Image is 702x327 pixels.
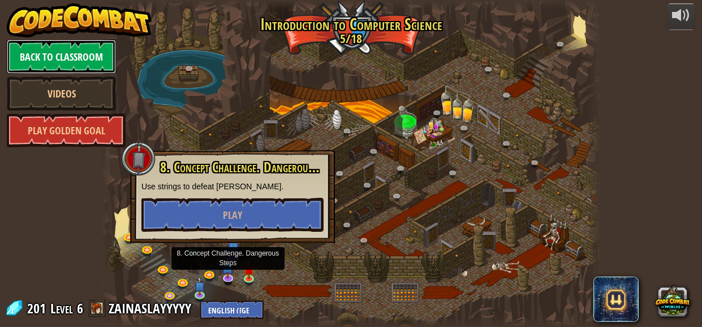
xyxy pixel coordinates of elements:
a: ZAINASLAYYYYY [109,299,195,317]
span: Play [223,208,242,222]
img: level-banner-unstarted-subscriber.png [227,236,240,258]
img: level-banner-unstarted-subscriber.png [194,277,205,296]
span: 6 [77,299,83,317]
img: level-banner-unstarted.png [243,260,255,279]
img: CodeCombat - Learn how to code by playing a game [7,3,152,37]
a: Play Golden Goal [7,113,126,147]
a: Videos [7,77,116,111]
button: Play [141,198,324,232]
a: Back to Classroom [7,40,116,74]
span: 201 [27,299,49,317]
img: level-banner-unstarted-subscriber.png [221,256,234,279]
span: 8. Concept Challenge. Dangerous Steps [160,158,338,177]
p: Use strings to defeat [PERSON_NAME]. [141,181,324,192]
button: Adjust volume [667,3,695,30]
span: Level [50,299,73,318]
